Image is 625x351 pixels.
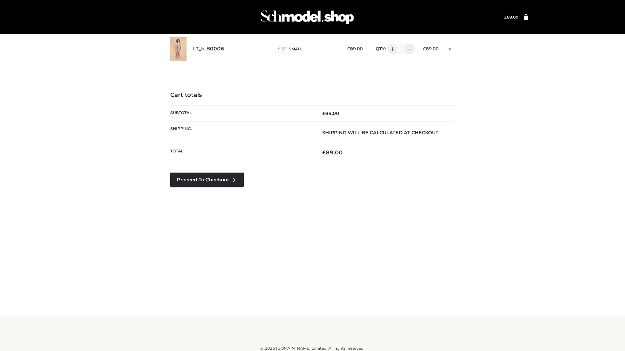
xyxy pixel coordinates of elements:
[170,105,312,121] th: Subtotal
[170,173,244,187] a: Proceed to Checkout
[445,44,455,52] a: Remove this item
[347,46,363,51] bdi: 89.00
[170,121,312,144] th: Shipping:
[170,144,312,161] th: Total
[347,46,350,51] span: £
[258,4,356,30] img: Schmodel Admin 964
[193,46,224,52] a: LT_b-B0006
[369,44,413,54] div: QTY:
[289,46,302,51] span: SMALL
[504,15,518,19] a: £89.00
[322,110,325,116] span: £
[423,46,438,51] bdi: 89.00
[504,15,507,19] span: £
[322,110,339,116] bdi: 89.00
[322,149,343,156] bdi: 89.00
[322,149,326,156] span: £
[170,37,187,61] img: LT_b-B0006 - SMALL
[170,92,455,99] h4: Cart totals
[504,15,518,19] bdi: 89.00
[423,46,426,51] span: £
[278,46,337,52] p: size :
[322,130,438,136] strong: Shipping will be calculated at checkout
